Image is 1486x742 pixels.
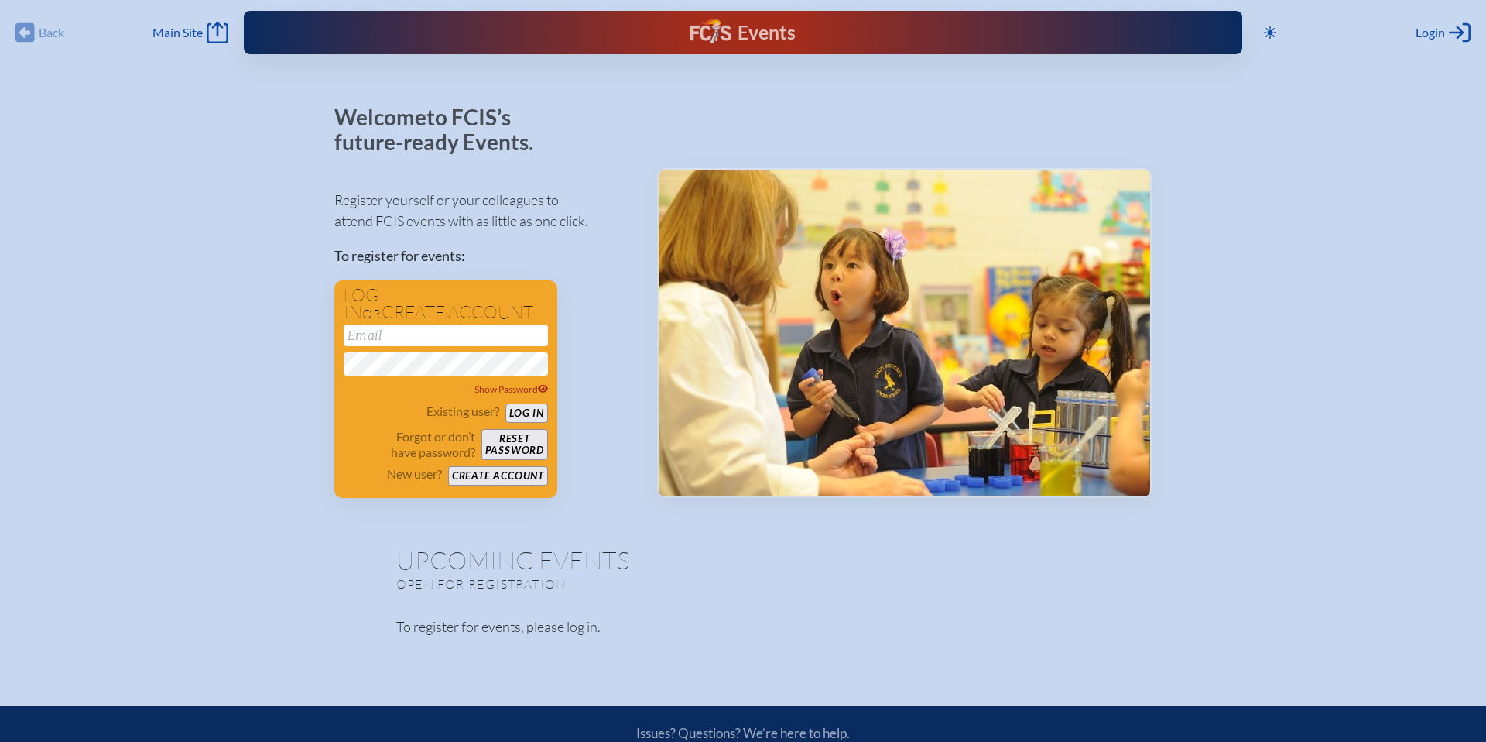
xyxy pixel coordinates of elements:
h1: Log in create account [344,287,548,321]
p: Welcome to FCIS’s future-ready Events. [334,105,551,154]
p: Register yourself or your colleagues to attend FCIS events with as little as one click. [334,190,632,232]
span: Main Site [152,25,203,40]
button: Create account [448,466,548,486]
p: Existing user? [426,404,499,419]
span: or [362,306,382,321]
p: New user? [387,466,442,482]
h1: Upcoming Events [396,548,1090,572]
p: To register for events: [334,246,632,266]
span: Login [1416,25,1445,40]
button: Resetpassword [481,429,548,460]
input: Email [344,325,548,346]
img: Events [659,170,1150,496]
div: FCIS Events — Future ready [519,19,968,46]
span: Show Password [474,383,549,395]
p: To register for events, please log in. [396,617,1090,637]
button: Log in [505,404,548,423]
p: Issues? Questions? We’re here to help. [471,725,1015,741]
a: Main Site [152,22,228,43]
p: Forgot or don’t have password? [344,429,475,460]
p: Open for registration [396,576,805,592]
